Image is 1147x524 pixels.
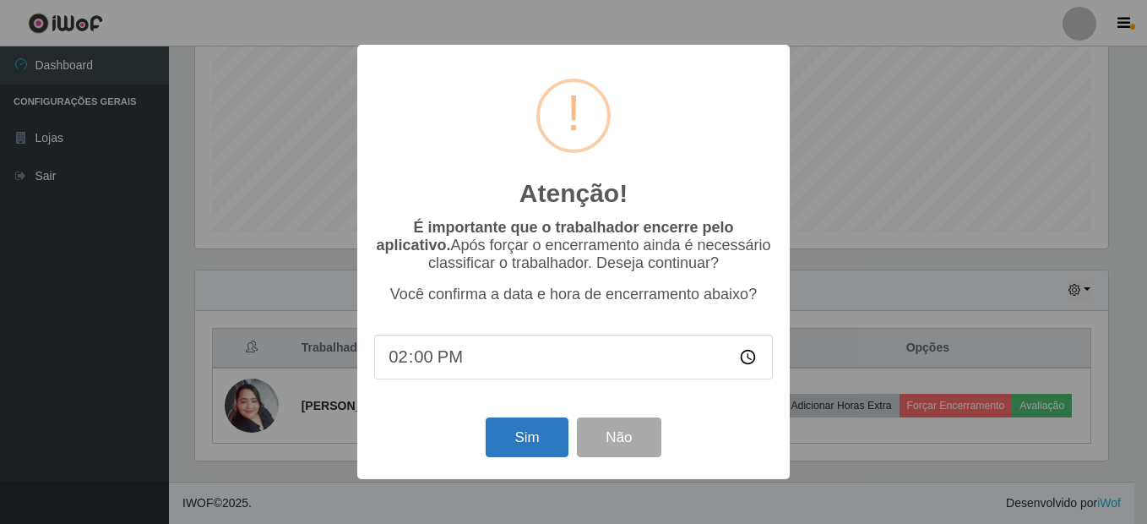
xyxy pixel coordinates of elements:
p: Você confirma a data e hora de encerramento abaixo? [374,286,773,303]
h2: Atenção! [519,178,628,209]
p: Após forçar o encerramento ainda é necessário classificar o trabalhador. Deseja continuar? [374,219,773,272]
button: Sim [486,418,568,457]
button: Não [577,418,660,457]
b: É importante que o trabalhador encerre pelo aplicativo. [376,219,733,254]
